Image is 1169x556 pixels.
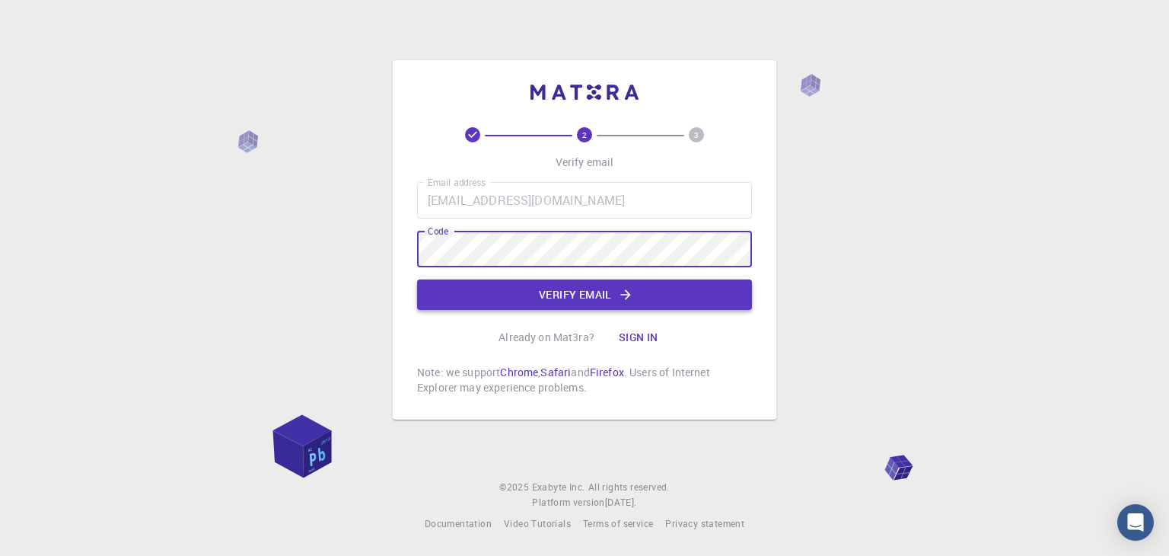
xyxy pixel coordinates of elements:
a: Firefox [590,365,624,379]
p: Already on Mat3ra? [498,330,594,345]
span: Documentation [425,517,492,529]
label: Email address [428,176,486,189]
text: 2 [582,129,587,140]
a: Exabyte Inc. [532,480,585,495]
p: Verify email [556,155,614,170]
a: Chrome [500,365,538,379]
span: [DATE] . [605,496,637,508]
p: Note: we support , and . Users of Internet Explorer may experience problems. [417,365,752,395]
text: 3 [694,129,699,140]
a: Privacy statement [665,516,744,532]
button: Verify email [417,280,752,310]
a: Documentation [425,516,492,532]
span: All rights reserved. [588,480,670,495]
span: © 2025 [499,480,531,495]
a: [DATE]. [605,495,637,510]
span: Terms of service [583,517,653,529]
span: Exabyte Inc. [532,481,585,493]
a: Safari [540,365,571,379]
label: Code [428,225,448,238]
span: Platform version [532,495,604,510]
a: Terms of service [583,516,653,532]
button: Sign in [607,322,671,353]
div: Open Intercom Messenger [1117,504,1154,541]
span: Video Tutorials [504,517,571,529]
a: Video Tutorials [504,516,571,532]
span: Privacy statement [665,517,744,529]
